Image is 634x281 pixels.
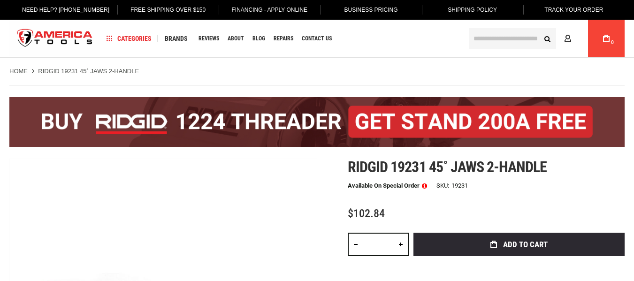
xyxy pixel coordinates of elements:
[269,32,298,45] a: Repairs
[9,67,28,76] a: Home
[248,32,269,45] a: Blog
[274,36,293,41] span: Repairs
[413,233,625,256] button: Add to Cart
[298,32,336,45] a: Contact Us
[348,207,385,220] span: $102.84
[348,182,427,189] p: Available on Special Order
[348,158,547,176] span: Ridgid 19231 45˚ jaws 2-handle
[451,182,468,189] div: 19231
[199,36,219,41] span: Reviews
[448,7,497,13] span: Shipping Policy
[102,32,156,45] a: Categories
[165,35,188,42] span: Brands
[38,68,139,75] strong: RIDGID 19231 45˚ Jaws 2-Handle
[107,35,152,42] span: Categories
[597,20,615,57] a: 0
[503,241,548,249] span: Add to Cart
[538,30,556,47] button: Search
[436,182,451,189] strong: SKU
[252,36,265,41] span: Blog
[9,97,625,147] img: BOGO: Buy the RIDGID® 1224 Threader (26092), get the 92467 200A Stand FREE!
[194,32,223,45] a: Reviews
[302,36,332,41] span: Contact Us
[611,40,614,45] span: 0
[228,36,244,41] span: About
[160,32,192,45] a: Brands
[223,32,248,45] a: About
[9,21,100,56] a: store logo
[9,21,100,56] img: America Tools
